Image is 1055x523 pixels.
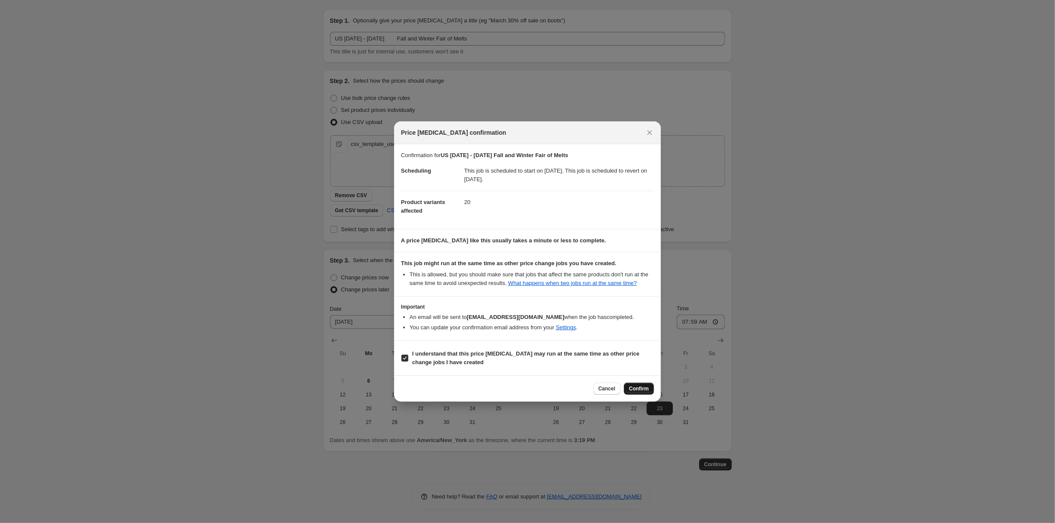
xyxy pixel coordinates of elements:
b: I understand that this price [MEDICAL_DATA] may run at the same time as other price change jobs I... [412,350,639,365]
b: This job might run at the same time as other price change jobs you have created. [401,260,617,266]
span: Product variants affected [401,199,445,214]
b: [EMAIL_ADDRESS][DOMAIN_NAME] [467,314,565,320]
button: Cancel [593,383,620,395]
dd: This job is scheduled to start on [DATE]. This job is scheduled to revert on [DATE]. [464,160,654,191]
p: Confirmation for [401,151,654,160]
span: Confirm [629,385,649,392]
h3: Important [401,303,654,310]
button: Confirm [624,383,654,395]
span: Scheduling [401,167,431,174]
b: US [DATE] - [DATE] Fall and Winter Fair of Melts [441,152,568,158]
a: Settings [556,324,576,331]
li: You can update your confirmation email address from your . [410,323,654,332]
li: An email will be sent to when the job has completed . [410,313,654,322]
dd: 20 [464,191,654,214]
button: Close [644,127,656,139]
span: Cancel [598,385,615,392]
b: A price [MEDICAL_DATA] like this usually takes a minute or less to complete. [401,237,606,244]
span: Price [MEDICAL_DATA] confirmation [401,128,506,137]
a: What happens when two jobs run at the same time? [508,280,637,286]
li: This is allowed, but you should make sure that jobs that affect the same products don ' t run at ... [410,270,654,288]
